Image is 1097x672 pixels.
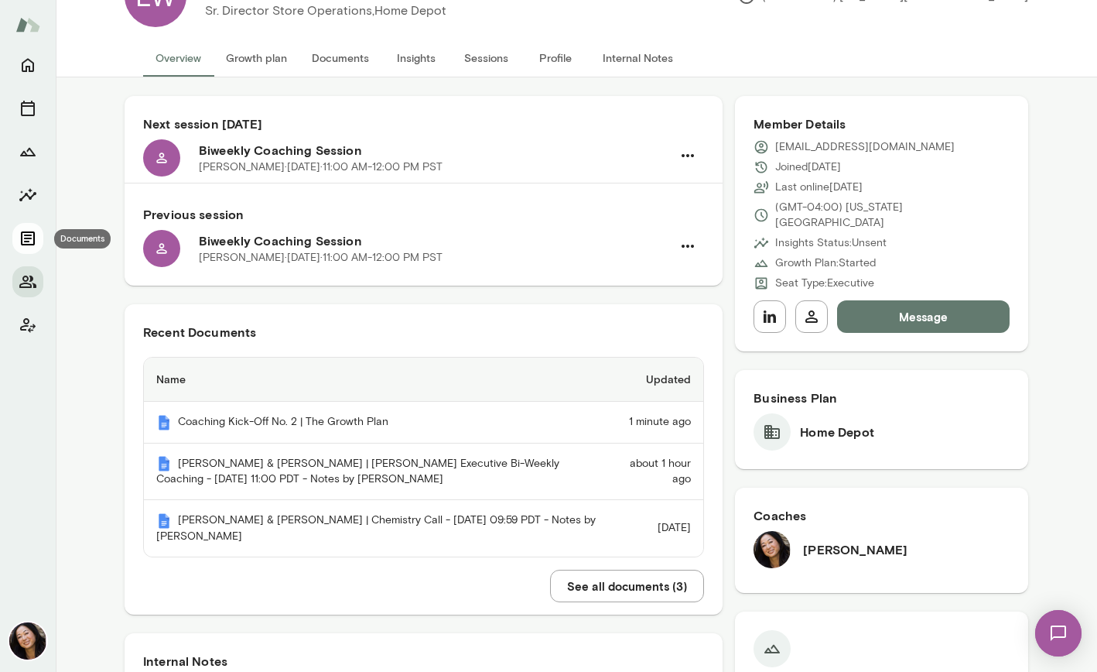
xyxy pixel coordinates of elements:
[12,50,43,81] button: Home
[12,180,43,211] button: Insights
[156,513,172,529] img: Mento
[612,358,704,402] th: Updated
[775,255,876,271] p: Growth Plan: Started
[837,300,1010,333] button: Message
[12,136,43,167] button: Growth Plan
[199,250,443,266] p: [PERSON_NAME] · [DATE] · 11:00 AM-12:00 PM PST
[299,39,381,77] button: Documents
[550,570,704,602] button: See all documents (3)
[754,506,1010,525] h6: Coaches
[156,456,172,471] img: Mento
[612,500,704,557] td: [DATE]
[775,200,1010,231] p: (GMT-04:00) [US_STATE][GEOGRAPHIC_DATA]
[143,205,704,224] h6: Previous session
[143,39,214,77] button: Overview
[199,141,672,159] h6: Biweekly Coaching Session
[12,266,43,297] button: Members
[775,235,887,251] p: Insights Status: Unsent
[775,180,863,195] p: Last online [DATE]
[156,415,172,430] img: Mento
[12,93,43,124] button: Sessions
[754,389,1010,407] h6: Business Plan
[521,39,590,77] button: Profile
[775,139,955,155] p: [EMAIL_ADDRESS][DOMAIN_NAME]
[15,10,40,39] img: Mento
[451,39,521,77] button: Sessions
[12,223,43,254] button: Documents
[12,310,43,341] button: Client app
[381,39,451,77] button: Insights
[612,444,704,501] td: about 1 hour ago
[144,500,612,557] th: [PERSON_NAME] & [PERSON_NAME] | Chemistry Call - [DATE] 09:59 PDT - Notes by [PERSON_NAME]
[205,2,446,20] p: Sr. Director Store Operations, Home Depot
[144,358,612,402] th: Name
[800,423,874,441] h6: Home Depot
[144,444,612,501] th: [PERSON_NAME] & [PERSON_NAME] | [PERSON_NAME] Executive Bi-Weekly Coaching - [DATE] 11:00 PDT - N...
[775,159,841,175] p: Joined [DATE]
[590,39,685,77] button: Internal Notes
[612,402,704,444] td: 1 minute ago
[143,323,704,341] h6: Recent Documents
[754,115,1010,133] h6: Member Details
[9,622,46,660] img: Ming Chen
[143,115,704,133] h6: Next session [DATE]
[775,276,874,291] p: Seat Type: Executive
[199,159,443,175] p: [PERSON_NAME] · [DATE] · 11:00 AM-12:00 PM PST
[754,531,791,568] img: Ming Chen
[143,652,704,670] h6: Internal Notes
[803,540,907,559] h6: [PERSON_NAME]
[199,231,672,250] h6: Biweekly Coaching Session
[214,39,299,77] button: Growth plan
[144,402,612,444] th: Coaching Kick-Off No. 2 | The Growth Plan
[54,229,111,249] div: Documents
